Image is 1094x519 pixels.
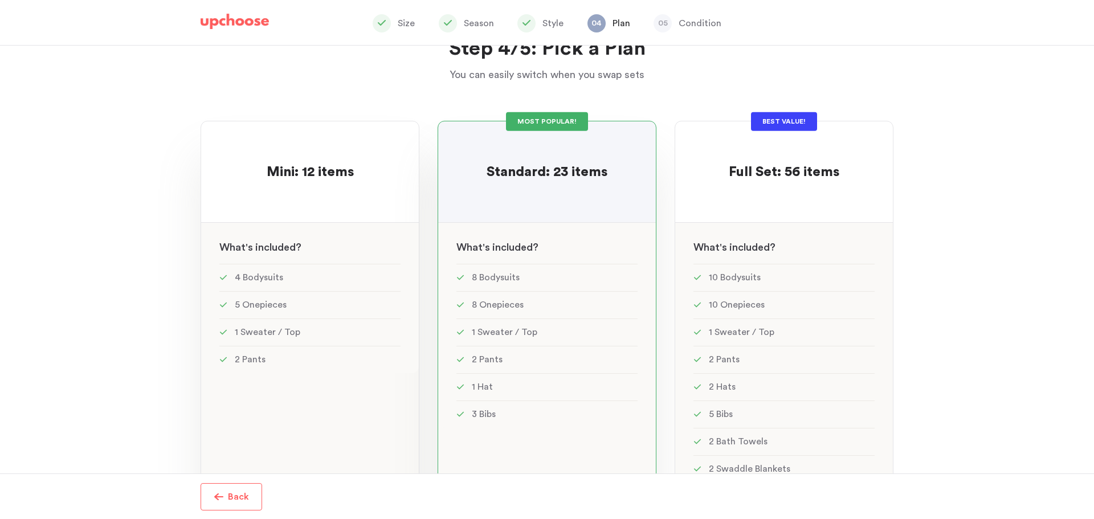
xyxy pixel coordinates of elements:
li: 1 Sweater / Top [456,318,638,346]
p: Back [228,490,249,504]
li: 1 Sweater / Top [219,318,401,346]
span: ? [533,242,538,252]
span: ? [770,242,775,252]
span: W [219,242,230,252]
li: 8 Bodysuits [456,264,638,291]
li: 2 Hats [693,373,875,401]
li: 8 Onepieces [456,291,638,318]
span: 04 [587,14,606,32]
p: Plan [613,17,630,30]
p: Style [542,17,564,30]
li: 2 Pants [219,346,401,373]
li: 2 Swaddle Blankets [693,455,875,483]
span: Full Set: 56 items [729,165,839,179]
span: ? [296,242,301,252]
p: Season [464,17,494,30]
span: Mini: 12 items [267,165,354,179]
li: 1 Sweater / Top [693,318,875,346]
li: 2 Pants [693,346,875,373]
li: 10 Onepieces [693,291,875,318]
li: 5 Onepieces [219,291,401,318]
p: You can easily switch when you swap sets [319,67,775,83]
button: Back [201,483,262,510]
li: 4 Bodysuits [219,264,401,291]
div: hat's included [675,223,893,264]
a: UpChoose [201,14,269,35]
p: Condition [679,17,721,30]
h2: Step 4/5: Pick a Plan [319,35,775,63]
li: 1 Hat [456,373,638,401]
img: UpChoose [201,14,269,30]
li: 5 Bibs [693,401,875,428]
div: MOST POPULAR! [506,112,588,131]
span: W [456,242,467,252]
li: 3 Bibs [456,401,638,428]
div: hat's included [438,223,656,264]
div: hat's included [201,223,419,264]
div: BEST VALUE! [751,112,817,131]
li: 2 Bath Towels [693,428,875,455]
span: 05 [654,14,672,32]
li: 10 Bodysuits [693,264,875,291]
p: Size [398,17,415,30]
span: Standard: 23 items [487,165,607,179]
span: W [693,242,704,252]
li: 2 Pants [456,346,638,373]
